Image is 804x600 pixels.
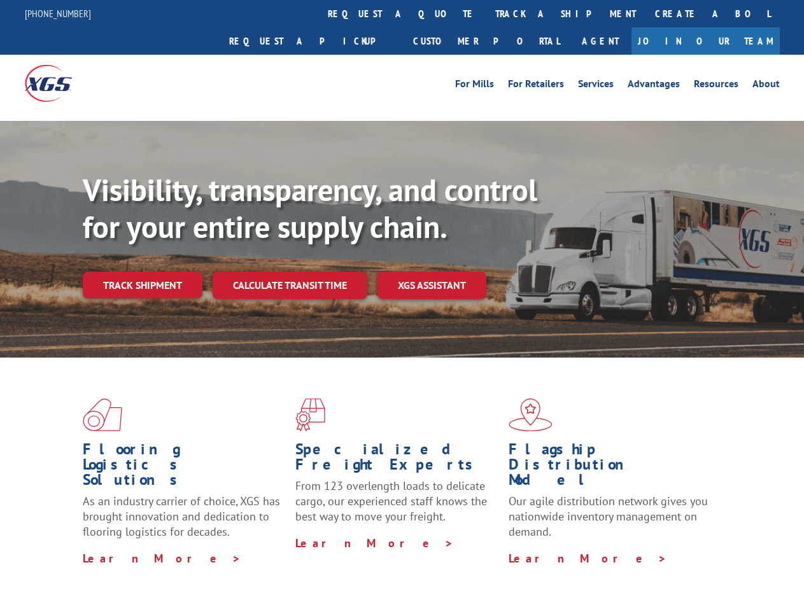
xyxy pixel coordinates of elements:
[694,79,738,93] a: Resources
[404,27,569,55] a: Customer Portal
[295,398,325,431] img: xgs-icon-focused-on-flooring-red
[509,442,712,494] h1: Flagship Distribution Model
[752,79,780,93] a: About
[508,79,564,93] a: For Retailers
[83,272,202,298] a: Track shipment
[455,79,494,93] a: For Mills
[631,27,780,55] a: Join Our Team
[213,272,367,299] a: Calculate transit time
[83,170,537,246] b: Visibility, transparency, and control for your entire supply chain.
[569,27,631,55] a: Agent
[295,478,498,535] p: From 123 overlength loads to delicate cargo, our experienced staff knows the best way to move you...
[377,272,486,299] a: XGS ASSISTANT
[509,494,708,539] span: Our agile distribution network gives you nationwide inventory management on demand.
[83,398,122,431] img: xgs-icon-total-supply-chain-intelligence-red
[83,551,241,566] a: Learn More >
[578,79,614,93] a: Services
[25,7,91,20] a: [PHONE_NUMBER]
[509,551,667,566] a: Learn More >
[83,442,286,494] h1: Flooring Logistics Solutions
[295,536,454,550] a: Learn More >
[295,442,498,478] h1: Specialized Freight Experts
[509,398,553,431] img: xgs-icon-flagship-distribution-model-red
[220,27,404,55] a: Request a pickup
[83,494,280,539] span: As an industry carrier of choice, XGS has brought innovation and dedication to flooring logistics...
[628,79,680,93] a: Advantages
